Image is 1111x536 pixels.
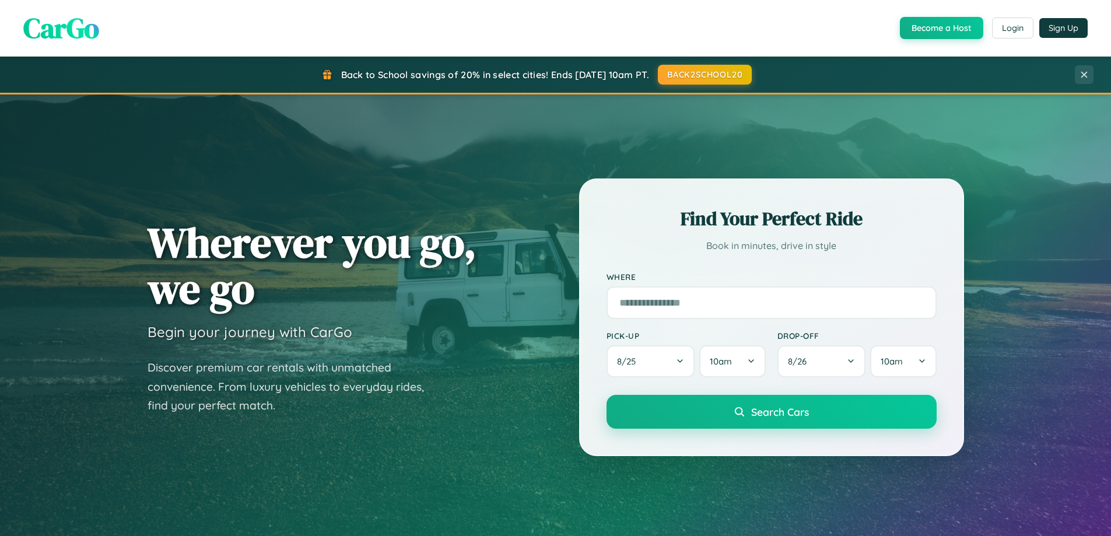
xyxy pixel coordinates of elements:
span: Search Cars [751,405,809,418]
label: Pick-up [607,331,766,341]
label: Where [607,272,937,282]
span: 10am [710,356,732,367]
span: Back to School savings of 20% in select cities! Ends [DATE] 10am PT. [341,69,649,80]
span: 8 / 26 [788,356,812,367]
button: Login [992,17,1033,38]
label: Drop-off [777,331,937,341]
span: 10am [881,356,903,367]
button: Become a Host [900,17,983,39]
button: Search Cars [607,395,937,429]
button: Sign Up [1039,18,1088,38]
h1: Wherever you go, we go [148,219,476,311]
button: 10am [699,345,765,377]
button: BACK2SCHOOL20 [658,65,752,85]
p: Book in minutes, drive in style [607,237,937,254]
button: 10am [870,345,936,377]
button: 8/25 [607,345,695,377]
h3: Begin your journey with CarGo [148,323,352,341]
h2: Find Your Perfect Ride [607,206,937,232]
p: Discover premium car rentals with unmatched convenience. From luxury vehicles to everyday rides, ... [148,358,439,415]
span: 8 / 25 [617,356,642,367]
button: 8/26 [777,345,866,377]
span: CarGo [23,9,99,47]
